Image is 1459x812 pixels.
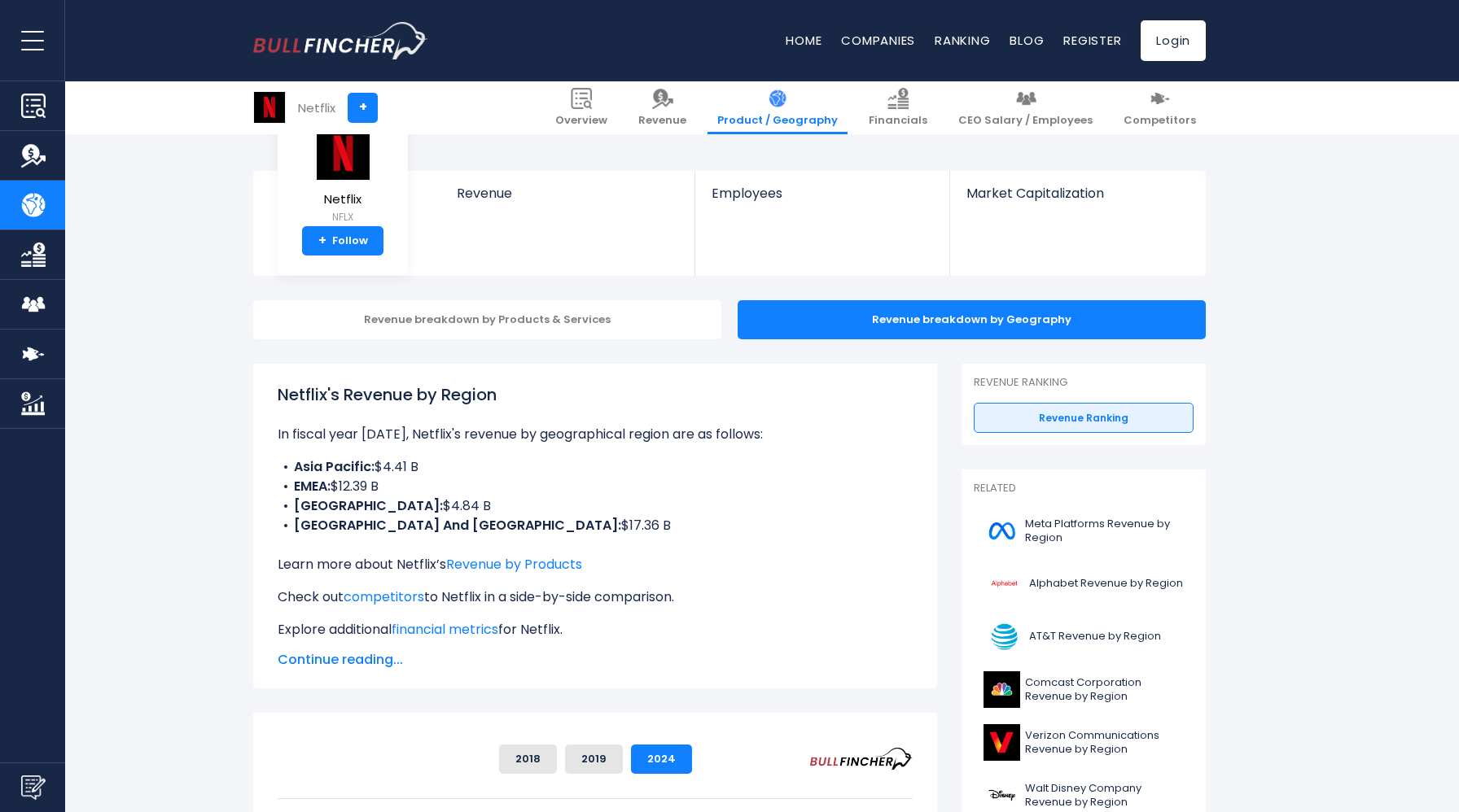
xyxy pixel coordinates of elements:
[294,457,375,476] b: Asia Pacific:
[318,234,326,248] strong: +
[278,516,913,535] li: $17.36 B
[565,744,623,774] button: 2019
[966,186,1188,201] span: Market Capitalization
[859,81,937,134] a: Financials
[974,482,1194,495] p: Related
[1124,114,1196,128] span: Competitors
[841,32,915,49] a: Companies
[348,93,378,123] a: +
[278,555,913,574] p: Learn more about Netflix’s
[984,618,1024,655] img: T logo
[294,516,621,535] b: [GEOGRAPHIC_DATA] And [GEOGRAPHIC_DATA]:
[1025,676,1184,704] span: Comcast Corporation Revenue by Region
[294,496,443,515] b: [GEOGRAPHIC_DATA]:
[302,226,383,255] a: +Follow
[1029,577,1183,591] span: Alphabet Revenue by Region
[712,186,932,201] span: Employees
[314,126,371,181] img: NFLX logo
[457,186,679,201] span: Revenue
[869,114,927,128] span: Financials
[545,81,617,134] a: Overview
[278,477,913,496] li: $12.39 B
[499,744,557,774] button: 2018
[278,425,913,444] p: In fiscal year [DATE], Netflix's revenue by geographical region are as follows:
[974,667,1194,712] a: Comcast Corporation Revenue by Region
[1010,32,1044,49] a: Blog
[1063,32,1121,49] a: Register
[254,92,285,123] img: NFLX logo
[786,32,822,49] a: Home
[974,561,1194,606] a: Alphabet Revenue by Region
[1114,81,1206,134] a: Competitors
[446,555,582,574] a: Revenue by Products
[974,376,1194,390] p: Revenue Ranking
[629,81,696,134] a: Revenue
[278,620,913,640] p: Explore additional for Netflix.
[440,171,695,229] a: Revenue
[278,496,913,516] li: $4.84 B
[974,403,1194,434] a: Revenue Ranking
[278,382,913,407] h1: Netflix's Revenue by Region
[392,620,498,639] a: financial metrics
[1029,630,1161,644] span: AT&T Revenue by Region
[1025,782,1184,810] span: Walt Disney Company Revenue by Region
[717,114,838,128] span: Product / Geography
[253,300,721,339] div: Revenue breakdown by Products & Services
[984,513,1020,549] img: META logo
[950,171,1204,229] a: Market Capitalization
[298,98,335,117] div: Netflix
[958,114,1093,128] span: CEO Salary / Employees
[253,22,428,59] img: bullfincher logo
[984,565,1024,602] img: GOOGL logo
[555,114,607,128] span: Overview
[631,744,692,774] button: 2024
[974,509,1194,553] a: Meta Platforms Revenue by Region
[1025,729,1184,757] span: Verizon Communications Revenue by Region
[344,587,424,606] a: competitors
[695,171,949,229] a: Employees
[949,81,1102,134] a: CEO Salary / Employees
[974,614,1194,659] a: AT&T Revenue by Region
[738,300,1206,339] div: Revenue breakdown by Geography
[278,650,913,670] span: Continue reading...
[935,32,990,49] a: Ranking
[974,720,1194,765] a: Verizon Communications Revenue by Region
[984,671,1020,708] img: CMCSA logo
[708,81,848,134] a: Product / Geography
[314,193,371,207] span: Netflix
[314,210,371,225] small: NFLX
[1025,517,1184,545] span: Meta Platforms Revenue by Region
[1141,20,1206,61] a: Login
[984,724,1020,761] img: VZ logo
[278,587,913,607] p: Check out to Netflix in a side-by-side comparison.
[294,477,331,495] b: EMEA:
[253,22,428,59] a: Go to homepage
[278,457,913,477] li: $4.41 B
[313,125,372,227] a: Netflix NFLX
[638,114,686,128] span: Revenue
